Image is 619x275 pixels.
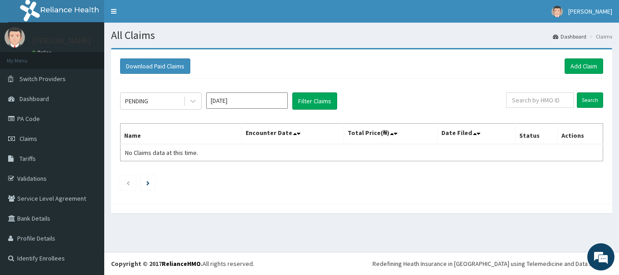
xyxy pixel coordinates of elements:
[19,135,37,143] span: Claims
[5,27,25,48] img: User Image
[553,33,586,40] a: Dashboard
[206,92,288,109] input: Select Month and Year
[121,124,242,145] th: Name
[111,29,612,41] h1: All Claims
[551,6,563,17] img: User Image
[516,124,558,145] th: Status
[162,260,201,268] a: RelianceHMO
[372,259,612,268] div: Redefining Heath Insurance in [GEOGRAPHIC_DATA] using Telemedicine and Data Science!
[565,58,603,74] a: Add Claim
[506,92,574,108] input: Search by HMO ID
[19,154,36,163] span: Tariffs
[125,149,198,157] span: No Claims data at this time.
[19,95,49,103] span: Dashboard
[32,37,91,45] p: [PERSON_NAME]
[126,179,130,187] a: Previous page
[557,124,603,145] th: Actions
[120,58,190,74] button: Download Paid Claims
[438,124,516,145] th: Date Filed
[568,7,612,15] span: [PERSON_NAME]
[587,33,612,40] li: Claims
[577,92,603,108] input: Search
[343,124,438,145] th: Total Price(₦)
[32,49,53,56] a: Online
[242,124,343,145] th: Encounter Date
[19,75,66,83] span: Switch Providers
[146,179,150,187] a: Next page
[125,96,148,106] div: PENDING
[111,260,203,268] strong: Copyright © 2017 .
[292,92,337,110] button: Filter Claims
[104,252,619,275] footer: All rights reserved.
